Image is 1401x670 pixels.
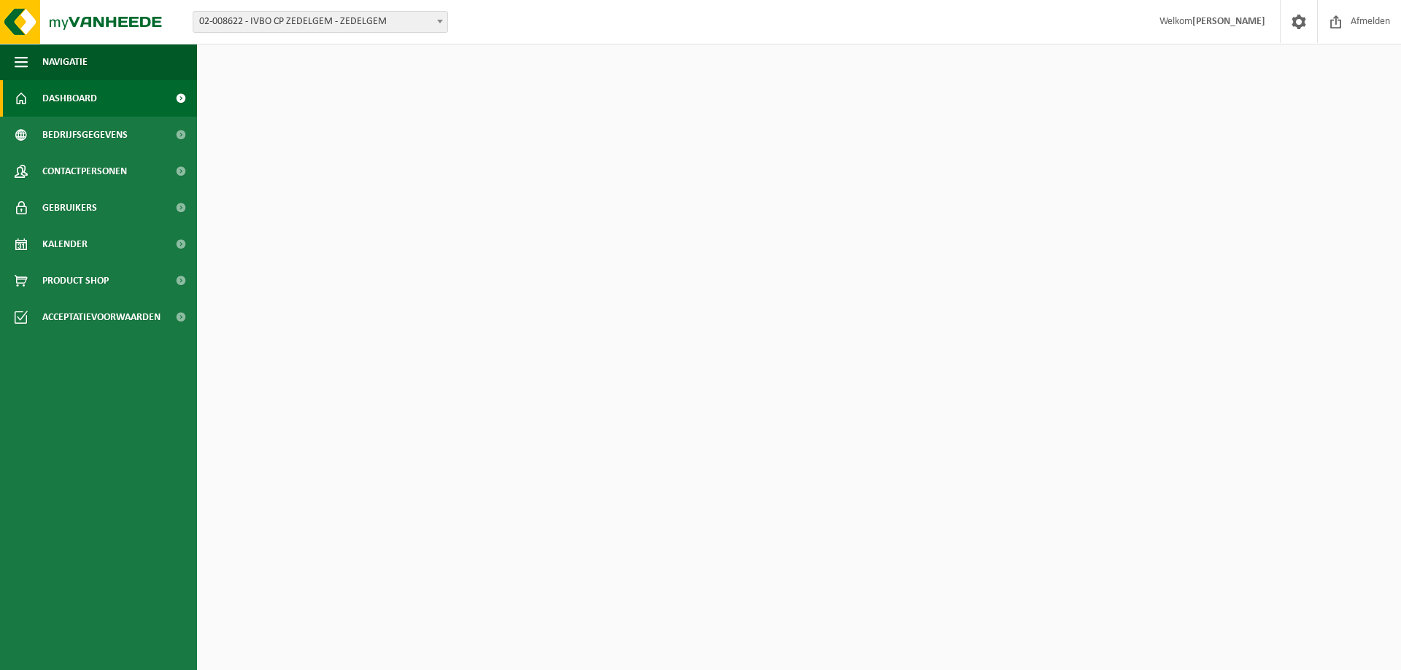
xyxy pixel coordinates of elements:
[1192,16,1265,27] strong: [PERSON_NAME]
[42,117,128,153] span: Bedrijfsgegevens
[193,11,448,33] span: 02-008622 - IVBO CP ZEDELGEM - ZEDELGEM
[42,299,161,335] span: Acceptatievoorwaarden
[42,153,127,190] span: Contactpersonen
[42,190,97,226] span: Gebruikers
[42,80,97,117] span: Dashboard
[42,44,88,80] span: Navigatie
[42,226,88,262] span: Kalender
[42,262,109,299] span: Product Shop
[193,12,447,32] span: 02-008622 - IVBO CP ZEDELGEM - ZEDELGEM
